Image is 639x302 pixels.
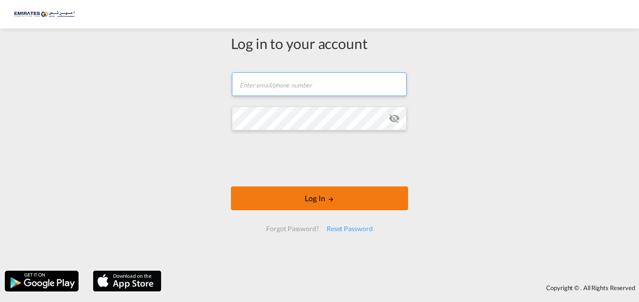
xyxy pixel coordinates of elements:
button: LOGIN [231,186,408,210]
div: Forgot Password? [262,220,322,237]
img: c67187802a5a11ec94275b5db69a26e6.png [14,4,79,25]
div: Log in to your account [231,33,408,53]
iframe: reCAPTCHA [247,140,392,177]
img: google.png [4,270,80,292]
div: Copyright © . All Rights Reserved [166,280,639,296]
img: apple.png [92,270,162,292]
md-icon: icon-eye-off [389,113,400,124]
div: Reset Password [323,220,377,237]
input: Enter email/phone number [232,72,407,96]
